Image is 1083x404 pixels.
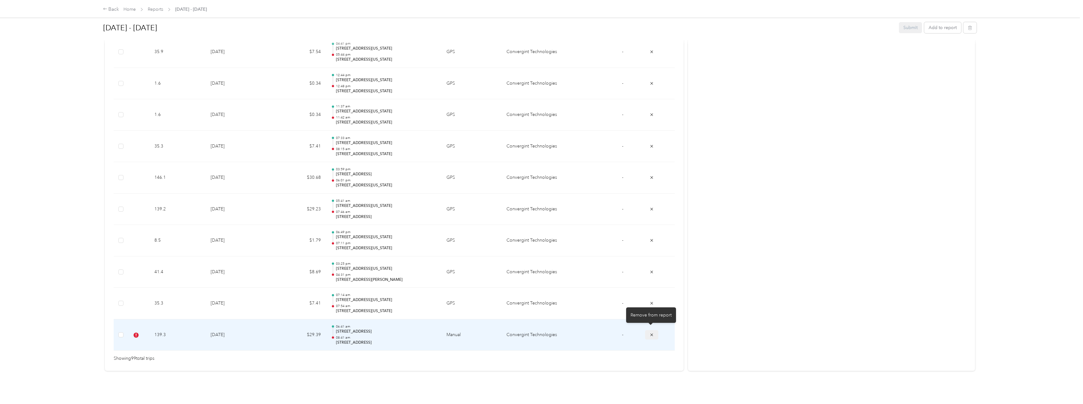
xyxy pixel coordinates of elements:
td: GPS [441,36,501,68]
td: $0.34 [270,99,326,131]
td: Convergint Technologies [501,288,571,319]
p: 07:33 am [336,136,436,140]
span: [DATE] - [DATE] [175,6,207,13]
div: Back [103,6,119,13]
td: $1.79 [270,225,326,256]
p: [STREET_ADDRESS][US_STATE] [336,77,436,83]
p: [STREET_ADDRESS][US_STATE] [336,234,436,240]
span: - [622,112,623,117]
p: 06:49 pm [336,230,436,234]
td: [DATE] [206,99,270,131]
td: $7.41 [270,131,326,162]
td: Convergint Technologies [501,194,571,225]
p: [STREET_ADDRESS] [336,340,436,346]
td: $8.69 [270,256,326,288]
td: [DATE] [206,68,270,99]
p: 07:11 pm [336,241,436,245]
p: [STREET_ADDRESS] [336,214,436,220]
td: [DATE] [206,319,270,351]
button: Add to report [924,22,961,33]
p: 05:41 am [336,199,436,203]
span: - [622,206,623,212]
td: 146.1 [149,162,206,194]
p: 07:54 am [336,304,436,308]
h1: Aug 1 - 31, 2025 [103,20,895,35]
p: 07:14 am [336,293,436,297]
div: Remove from report [626,307,676,323]
td: Convergint Technologies [501,225,571,256]
td: 1.6 [149,68,206,99]
td: [DATE] [206,288,270,319]
p: 12:48 pm [336,84,436,88]
td: [DATE] [206,36,270,68]
td: GPS [441,162,501,194]
p: [STREET_ADDRESS][US_STATE] [336,120,436,125]
p: [STREET_ADDRESS][US_STATE] [336,297,436,303]
td: [DATE] [206,225,270,256]
a: Reports [148,7,163,12]
td: GPS [441,194,501,225]
td: Convergint Technologies [501,162,571,194]
td: 8.5 [149,225,206,256]
p: [STREET_ADDRESS] [336,172,436,177]
span: Showing 99 total trips [114,355,154,362]
a: Home [123,7,136,12]
p: 12:44 pm [336,73,436,77]
td: $0.34 [270,68,326,99]
p: 07:46 am [336,210,436,214]
td: Convergint Technologies [501,131,571,162]
td: GPS [441,256,501,288]
td: 139.2 [149,194,206,225]
iframe: Everlance-gr Chat Button Frame [1048,369,1083,404]
p: [STREET_ADDRESS][US_STATE] [336,88,436,94]
p: [STREET_ADDRESS][US_STATE] [336,57,436,63]
span: - [622,175,623,180]
span: - [622,238,623,243]
td: GPS [441,68,501,99]
p: [STREET_ADDRESS][US_STATE] [336,140,436,146]
td: Convergint Technologies [501,319,571,351]
span: - [622,332,623,337]
span: - [622,269,623,274]
td: 41.4 [149,256,206,288]
p: 06:01 pm [336,178,436,183]
td: Manual [441,319,501,351]
td: Convergint Technologies [501,68,571,99]
p: [STREET_ADDRESS][PERSON_NAME] [336,277,436,283]
td: $29.23 [270,194,326,225]
td: [DATE] [206,256,270,288]
p: [STREET_ADDRESS][US_STATE] [336,109,436,114]
span: - [622,49,623,54]
td: 35.3 [149,131,206,162]
p: 03:59 pm [336,167,436,172]
td: [DATE] [206,131,270,162]
td: [DATE] [206,162,270,194]
p: [STREET_ADDRESS][US_STATE] [336,151,436,157]
td: 35.3 [149,288,206,319]
p: 03:25 pm [336,262,436,266]
td: GPS [441,288,501,319]
td: 35.9 [149,36,206,68]
td: $29.39 [270,319,326,351]
span: - [622,143,623,149]
td: GPS [441,225,501,256]
td: GPS [441,131,501,162]
p: [STREET_ADDRESS][US_STATE] [336,203,436,209]
p: [STREET_ADDRESS] [336,329,436,335]
td: Convergint Technologies [501,99,571,131]
p: [STREET_ADDRESS][US_STATE] [336,308,436,314]
p: 05:44 pm [336,52,436,57]
td: $30.68 [270,162,326,194]
p: 06:41 am [336,324,436,329]
p: 04:31 pm [336,273,436,277]
p: 11:37 am [336,104,436,109]
p: [STREET_ADDRESS][US_STATE] [336,245,436,251]
span: - [622,81,623,86]
td: 1.6 [149,99,206,131]
p: [STREET_ADDRESS][US_STATE] [336,46,436,51]
td: [DATE] [206,194,270,225]
td: Convergint Technologies [501,256,571,288]
p: 08:15 am [336,147,436,151]
td: 139.3 [149,319,206,351]
td: Convergint Technologies [501,36,571,68]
